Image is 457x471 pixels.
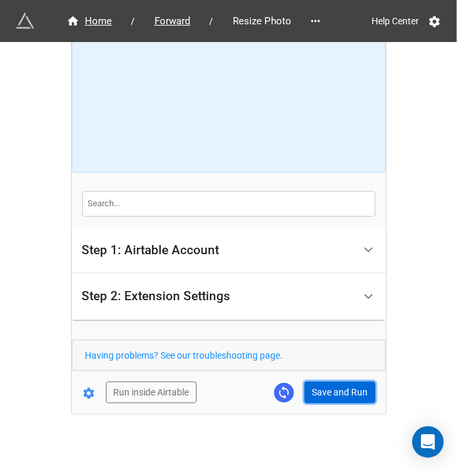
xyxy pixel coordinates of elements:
a: Having problems? See our troubleshooting page. [85,350,283,361]
li: / [132,14,135,28]
span: Forward [147,14,199,29]
img: miniextensions-icon.73ae0678.png [16,12,34,30]
button: Run inside Airtable [106,382,197,404]
div: Open Intercom Messenger [412,426,444,458]
a: Home [53,13,126,29]
span: Resize Photo [225,14,300,29]
div: Home [66,14,112,29]
input: Search... [82,191,375,216]
div: Step 2: Extension Settings [72,273,386,320]
nav: breadcrumb [53,13,305,29]
li: / [210,14,214,28]
div: Step 2: Extension Settings [82,290,231,303]
a: Forward [141,13,204,29]
button: Save and Run [304,382,375,404]
iframe: How to Resize Images on Airtable in Bulk! [84,11,373,162]
div: Step 1: Airtable Account [72,227,386,274]
div: Step 1: Airtable Account [82,244,220,257]
a: Help Center [362,9,428,33]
